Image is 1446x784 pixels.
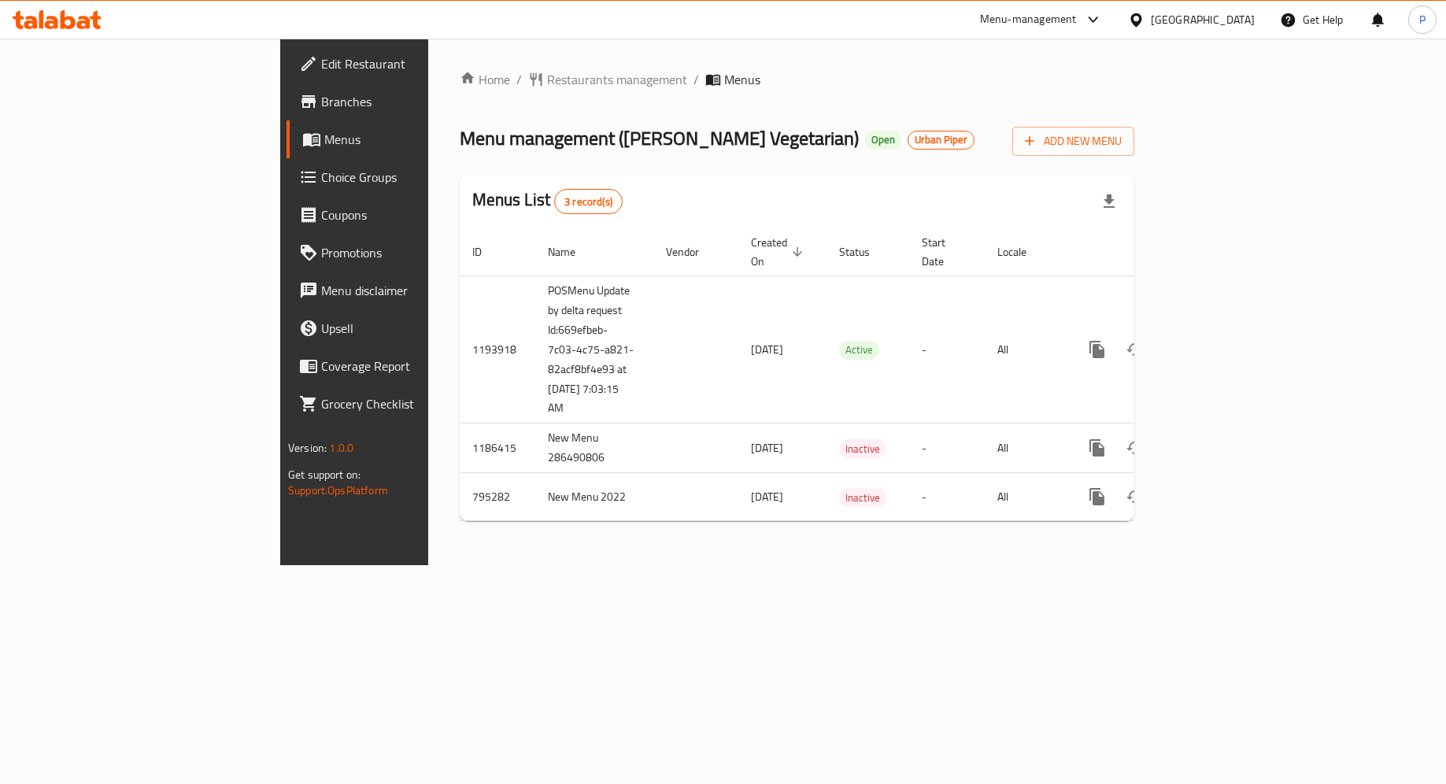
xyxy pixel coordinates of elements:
span: [DATE] [751,339,783,360]
span: Urban Piper [908,133,974,146]
nav: breadcrumb [460,70,1134,89]
span: 3 record(s) [555,194,622,209]
span: Name [548,242,596,261]
span: Grocery Checklist [321,394,509,413]
span: P [1419,11,1426,28]
td: All [985,423,1066,473]
div: Open [865,131,901,150]
a: Choice Groups [287,158,522,196]
span: Branches [321,92,509,111]
span: Menu management ( [PERSON_NAME] Vegetarian ) [460,120,859,156]
span: Edit Restaurant [321,54,509,73]
h2: Menus List [472,188,623,214]
a: Menu disclaimer [287,272,522,309]
div: Total records count [554,189,623,214]
a: Branches [287,83,522,120]
span: Promotions [321,243,509,262]
div: [GEOGRAPHIC_DATA] [1151,11,1255,28]
button: Change Status [1116,429,1154,467]
td: New Menu 2022 [535,473,653,521]
a: Promotions [287,234,522,272]
button: Change Status [1116,331,1154,368]
span: Open [865,133,901,146]
span: Inactive [839,489,886,507]
span: Menus [724,70,760,89]
button: Add New Menu [1012,127,1134,156]
table: enhanced table [460,228,1242,522]
span: Upsell [321,319,509,338]
span: [DATE] [751,486,783,507]
span: Coverage Report [321,357,509,375]
th: Actions [1066,228,1242,276]
span: 1.0.0 [329,438,353,458]
a: Coverage Report [287,347,522,385]
span: Created On [751,233,808,271]
a: Menus [287,120,522,158]
button: Change Status [1116,478,1154,516]
a: Support.OpsPlatform [288,480,388,501]
span: Get support on: [288,464,361,485]
td: - [909,423,985,473]
div: Export file [1090,183,1128,220]
span: ID [472,242,502,261]
span: Locale [997,242,1047,261]
div: Inactive [839,488,886,507]
td: - [909,276,985,423]
a: Restaurants management [528,70,687,89]
td: POSMenu Update by delta request Id:669efbeb-7c03-4c75-a821-82acf8bf4e93 at [DATE] 7:03:15 AM [535,276,653,423]
li: / [693,70,699,89]
span: Start Date [922,233,966,271]
td: All [985,276,1066,423]
span: Menu disclaimer [321,281,509,300]
span: Vendor [666,242,719,261]
a: Coupons [287,196,522,234]
div: Active [839,341,879,360]
span: Active [839,341,879,359]
span: Status [839,242,890,261]
span: Version: [288,438,327,458]
span: Menus [324,130,509,149]
span: Coupons [321,205,509,224]
a: Grocery Checklist [287,385,522,423]
button: more [1078,331,1116,368]
span: Choice Groups [321,168,509,187]
button: more [1078,478,1116,516]
a: Edit Restaurant [287,45,522,83]
span: [DATE] [751,438,783,458]
span: Restaurants management [547,70,687,89]
td: All [985,473,1066,521]
a: Upsell [287,309,522,347]
button: more [1078,429,1116,467]
span: Inactive [839,440,886,458]
span: Add New Menu [1025,131,1122,151]
td: New Menu 286490806 [535,423,653,473]
div: Inactive [839,439,886,458]
div: Menu-management [980,10,1077,29]
td: - [909,473,985,521]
